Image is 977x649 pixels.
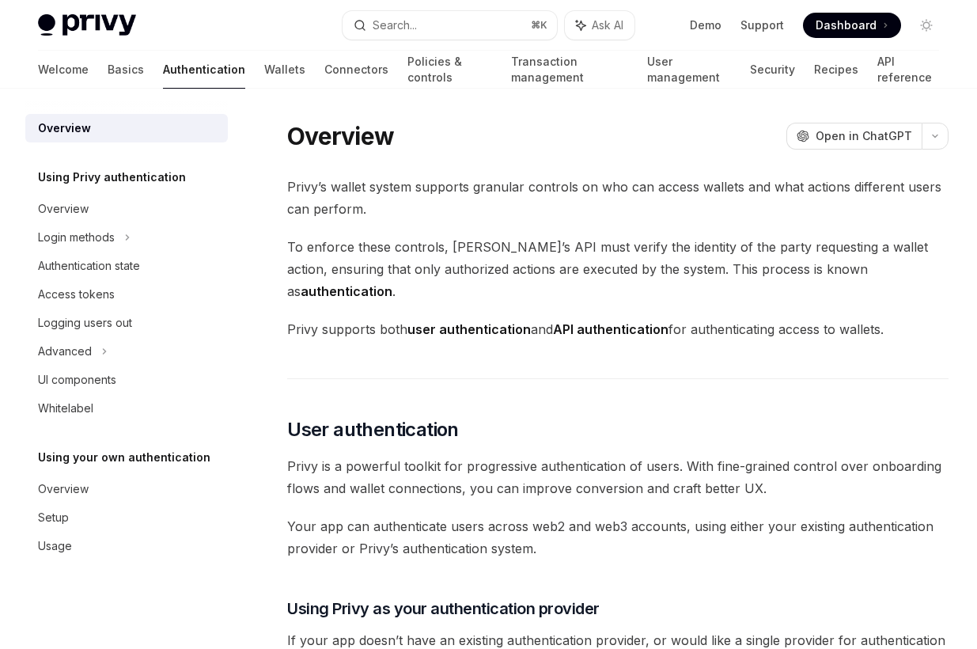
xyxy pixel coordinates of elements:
[25,280,228,309] a: Access tokens
[407,51,492,89] a: Policies & controls
[343,11,557,40] button: Search...⌘K
[786,123,922,150] button: Open in ChatGPT
[647,51,730,89] a: User management
[531,19,547,32] span: ⌘ K
[38,399,93,418] div: Whitelabel
[25,195,228,223] a: Overview
[287,318,949,340] span: Privy supports both and for authenticating access to wallets.
[38,14,136,36] img: light logo
[25,394,228,423] a: Whitelabel
[592,17,623,33] span: Ask AI
[108,51,144,89] a: Basics
[287,236,949,302] span: To enforce these controls, [PERSON_NAME]’s API must verify the identity of the party requesting a...
[25,114,228,142] a: Overview
[511,51,628,89] a: Transaction management
[38,228,115,247] div: Login methods
[287,455,949,499] span: Privy is a powerful toolkit for progressive authentication of users. With fine-grained control ov...
[816,17,877,33] span: Dashboard
[287,515,949,560] span: Your app can authenticate users across web2 and web3 accounts, using either your existing authent...
[324,51,388,89] a: Connectors
[25,503,228,532] a: Setup
[287,598,600,620] span: Using Privy as your authentication provider
[803,13,901,38] a: Dashboard
[287,122,394,150] h1: Overview
[163,51,245,89] a: Authentication
[264,51,305,89] a: Wallets
[38,370,116,389] div: UI components
[287,176,949,220] span: Privy’s wallet system supports granular controls on who can access wallets and what actions diffe...
[38,480,89,499] div: Overview
[877,51,939,89] a: API reference
[25,366,228,394] a: UI components
[38,537,72,556] div: Usage
[914,13,939,38] button: Toggle dark mode
[38,119,91,138] div: Overview
[816,128,912,144] span: Open in ChatGPT
[750,51,795,89] a: Security
[690,17,721,33] a: Demo
[373,16,417,35] div: Search...
[553,321,668,337] strong: API authentication
[25,532,228,560] a: Usage
[25,475,228,503] a: Overview
[25,309,228,337] a: Logging users out
[38,342,92,361] div: Advanced
[565,11,634,40] button: Ask AI
[38,256,140,275] div: Authentication state
[38,51,89,89] a: Welcome
[38,285,115,304] div: Access tokens
[814,51,858,89] a: Recipes
[38,313,132,332] div: Logging users out
[38,508,69,527] div: Setup
[38,168,186,187] h5: Using Privy authentication
[38,448,210,467] h5: Using your own authentication
[25,252,228,280] a: Authentication state
[407,321,531,337] strong: user authentication
[38,199,89,218] div: Overview
[287,417,459,442] span: User authentication
[301,283,392,299] strong: authentication
[740,17,784,33] a: Support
